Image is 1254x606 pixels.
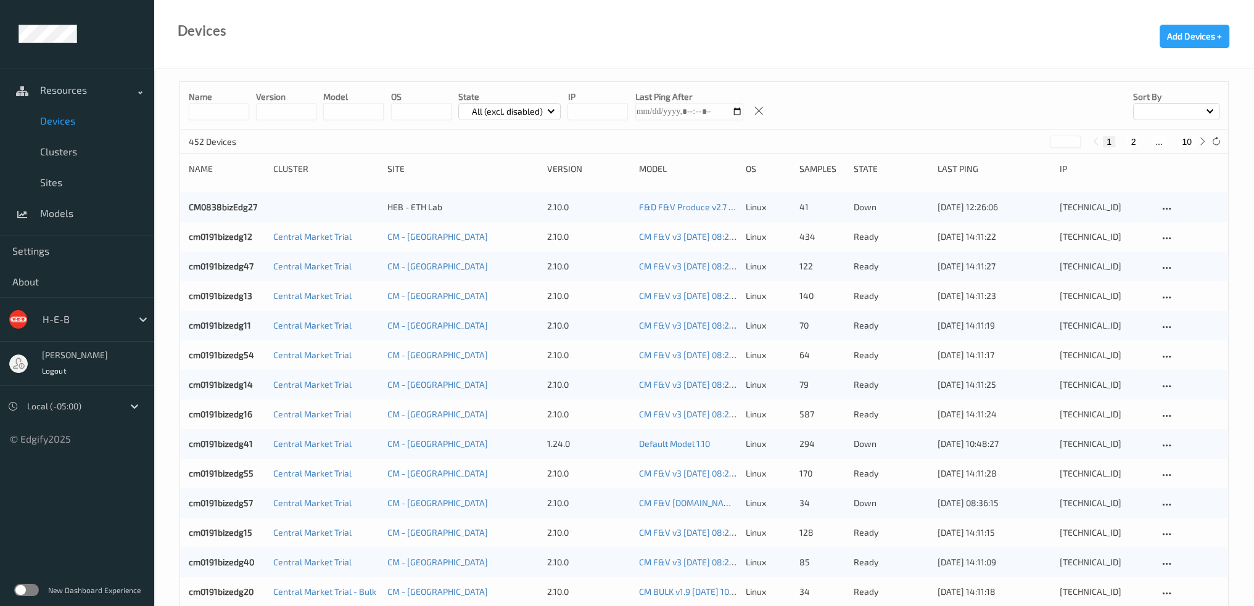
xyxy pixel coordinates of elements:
div: 1.24.0 [547,438,630,450]
a: cm0191bizedg14 [189,379,253,390]
div: version [547,163,630,175]
a: cm0191bizedg55 [189,468,254,478]
div: 434 [799,231,844,243]
div: Samples [799,163,844,175]
div: 294 [799,438,844,450]
div: 64 [799,349,844,361]
a: CM BULK v1.9 [DATE] 10:10 Auto Save [639,586,781,597]
a: CM F&V v3 [DATE] 08:27 Auto Save [639,468,775,478]
div: 2.10.0 [547,201,630,213]
p: Last Ping After [635,91,743,103]
p: 452 Devices [189,136,281,148]
div: [DATE] 14:11:17 [938,349,1051,361]
p: model [323,91,384,103]
div: 79 [799,379,844,391]
div: [DATE] 12:26:06 [938,201,1051,213]
a: Central Market Trial [273,350,351,360]
p: Sort by [1133,91,1219,103]
p: linux [746,467,791,480]
div: [DATE] 14:11:25 [938,379,1051,391]
div: 2.10.0 [547,349,630,361]
p: linux [746,586,791,598]
a: CM - [GEOGRAPHIC_DATA] [387,557,488,567]
a: Central Market Trial [273,438,351,449]
div: Name [189,163,264,175]
div: [TECHNICAL_ID] [1060,201,1150,213]
div: [TECHNICAL_ID] [1060,231,1150,243]
div: [TECHNICAL_ID] [1060,556,1150,568]
div: 2.10.0 [547,526,630,539]
a: F&D F&V Produce v2.7 [DATE] 17:48 Auto Save [639,202,819,212]
a: CM0838bizEdg27 [189,202,257,212]
div: HEB - ETH Lab [387,201,538,213]
div: [TECHNICAL_ID] [1060,349,1150,361]
div: 2.10.0 [547,467,630,480]
div: [TECHNICAL_ID] [1060,497,1150,509]
a: CM - [GEOGRAPHIC_DATA] [387,231,488,242]
div: 122 [799,260,844,272]
p: linux [746,497,791,509]
div: 170 [799,467,844,480]
a: cm0191bizedg54 [189,350,254,360]
a: cm0191bizedg47 [189,261,254,271]
p: linux [746,556,791,568]
a: cm0191bizedg16 [189,409,252,419]
p: ready [854,467,929,480]
div: [DATE] 14:11:22 [938,231,1051,243]
div: 2.10.0 [547,379,630,391]
p: version [256,91,316,103]
div: [TECHNICAL_ID] [1060,290,1150,302]
div: 2.10.0 [547,408,630,420]
a: Central Market Trial [273,261,351,271]
a: CM F&V v3 [DATE] 08:27 Auto Save [639,350,775,360]
div: 41 [799,201,844,213]
div: [DATE] 08:36:15 [938,497,1051,509]
a: Central Market Trial [273,409,351,419]
div: [TECHNICAL_ID] [1060,467,1150,480]
p: linux [746,290,791,302]
a: Central Market Trial [273,379,351,390]
div: 587 [799,408,844,420]
p: ready [854,586,929,598]
div: [DATE] 14:11:09 [938,556,1051,568]
div: 128 [799,526,844,539]
p: linux [746,201,791,213]
a: CM - [GEOGRAPHIC_DATA] [387,409,488,419]
div: [DATE] 14:11:24 [938,408,1051,420]
a: Central Market Trial [273,290,351,301]
p: Name [189,91,249,103]
div: Cluster [273,163,378,175]
p: IP [567,91,628,103]
div: [DATE] 14:11:28 [938,467,1051,480]
a: Central Market Trial [273,231,351,242]
div: State [854,163,929,175]
p: down [854,497,929,509]
a: CM - [GEOGRAPHIC_DATA] [387,320,488,330]
button: 10 [1178,136,1195,147]
button: 2 [1127,136,1139,147]
a: Central Market Trial [273,527,351,538]
div: 85 [799,556,844,568]
div: [TECHNICAL_ID] [1060,379,1150,391]
a: CM - [GEOGRAPHIC_DATA] [387,438,488,449]
a: Central Market Trial [273,468,351,478]
div: 2.10.0 [547,231,630,243]
p: ready [854,231,929,243]
a: CM F&V v3 [DATE] 08:27 Auto Save [639,409,775,419]
a: cm0191bizedg13 [189,290,252,301]
div: [DATE] 10:48:27 [938,438,1051,450]
div: [TECHNICAL_ID] [1060,408,1150,420]
button: Add Devices + [1160,25,1229,48]
div: 140 [799,290,844,302]
p: ready [854,526,929,539]
a: CM - [GEOGRAPHIC_DATA] [387,468,488,478]
div: [TECHNICAL_ID] [1060,526,1150,539]
p: down [854,438,929,450]
a: cm0191bizedg41 [189,438,253,449]
a: CM F&V v3 [DATE] 08:27 Auto Save [639,231,775,242]
a: cm0191bizedg40 [189,557,254,567]
a: Central Market Trial [273,557,351,567]
div: 2.10.0 [547,260,630,272]
p: All (excl. disabled) [468,105,547,118]
a: cm0191bizedg12 [189,231,252,242]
